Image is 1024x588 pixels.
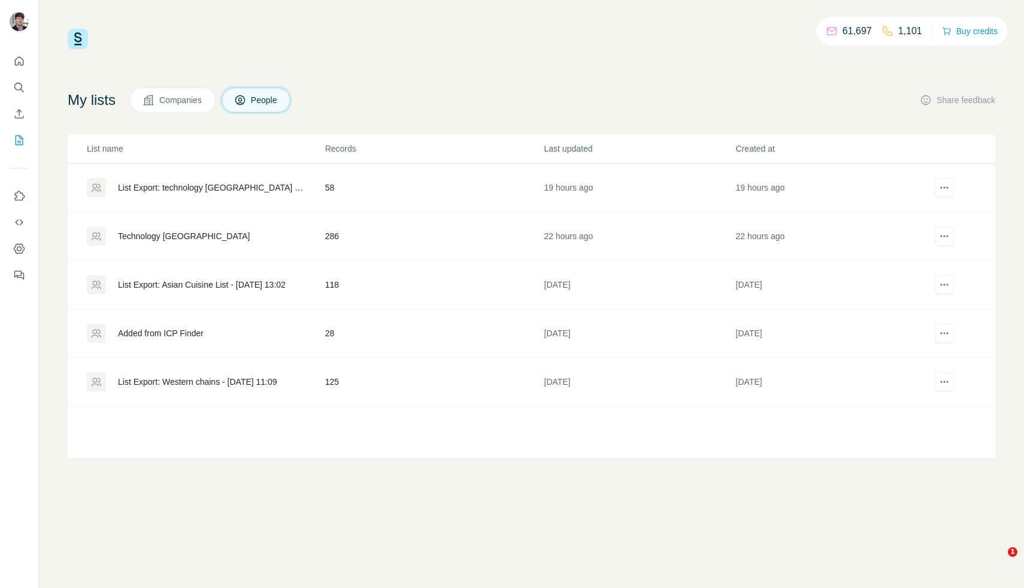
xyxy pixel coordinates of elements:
[935,227,954,246] button: actions
[920,94,995,106] button: Share feedback
[935,372,954,391] button: actions
[735,358,927,406] td: [DATE]
[10,103,29,125] button: Enrich CSV
[118,230,250,242] div: Technology [GEOGRAPHIC_DATA]
[10,264,29,286] button: Feedback
[735,212,927,261] td: 22 hours ago
[735,309,927,358] td: [DATE]
[118,279,286,291] div: List Export: Asian Cuisine List - [DATE] 13:02
[118,327,204,339] div: Added from ICP Finder
[325,143,543,155] p: Records
[159,94,203,106] span: Companies
[68,91,116,110] h4: My lists
[736,143,926,155] p: Created at
[325,212,544,261] td: 286
[1008,547,1017,557] span: 1
[118,376,277,388] div: List Export: Western chains - [DATE] 11:09
[10,12,29,31] img: Avatar
[10,77,29,98] button: Search
[544,164,735,212] td: 19 hours ago
[544,143,735,155] p: Last updated
[983,547,1012,576] iframe: Intercom live chat
[942,23,998,40] button: Buy credits
[544,358,735,406] td: [DATE]
[544,309,735,358] td: [DATE]
[325,164,544,212] td: 58
[10,50,29,72] button: Quick start
[10,212,29,233] button: Use Surfe API
[325,309,544,358] td: 28
[544,212,735,261] td: 22 hours ago
[935,324,954,343] button: actions
[118,182,305,194] div: List Export: technology [GEOGRAPHIC_DATA] - [DATE] 13:34
[325,358,544,406] td: 125
[898,24,922,38] p: 1,101
[10,238,29,260] button: Dashboard
[325,261,544,309] td: 118
[68,29,88,49] img: Surfe Logo
[843,24,872,38] p: 61,697
[251,94,278,106] span: People
[735,261,927,309] td: [DATE]
[10,185,29,207] button: Use Surfe on LinkedIn
[87,143,324,155] p: List name
[10,129,29,151] button: My lists
[935,275,954,294] button: actions
[544,261,735,309] td: [DATE]
[735,164,927,212] td: 19 hours ago
[935,178,954,197] button: actions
